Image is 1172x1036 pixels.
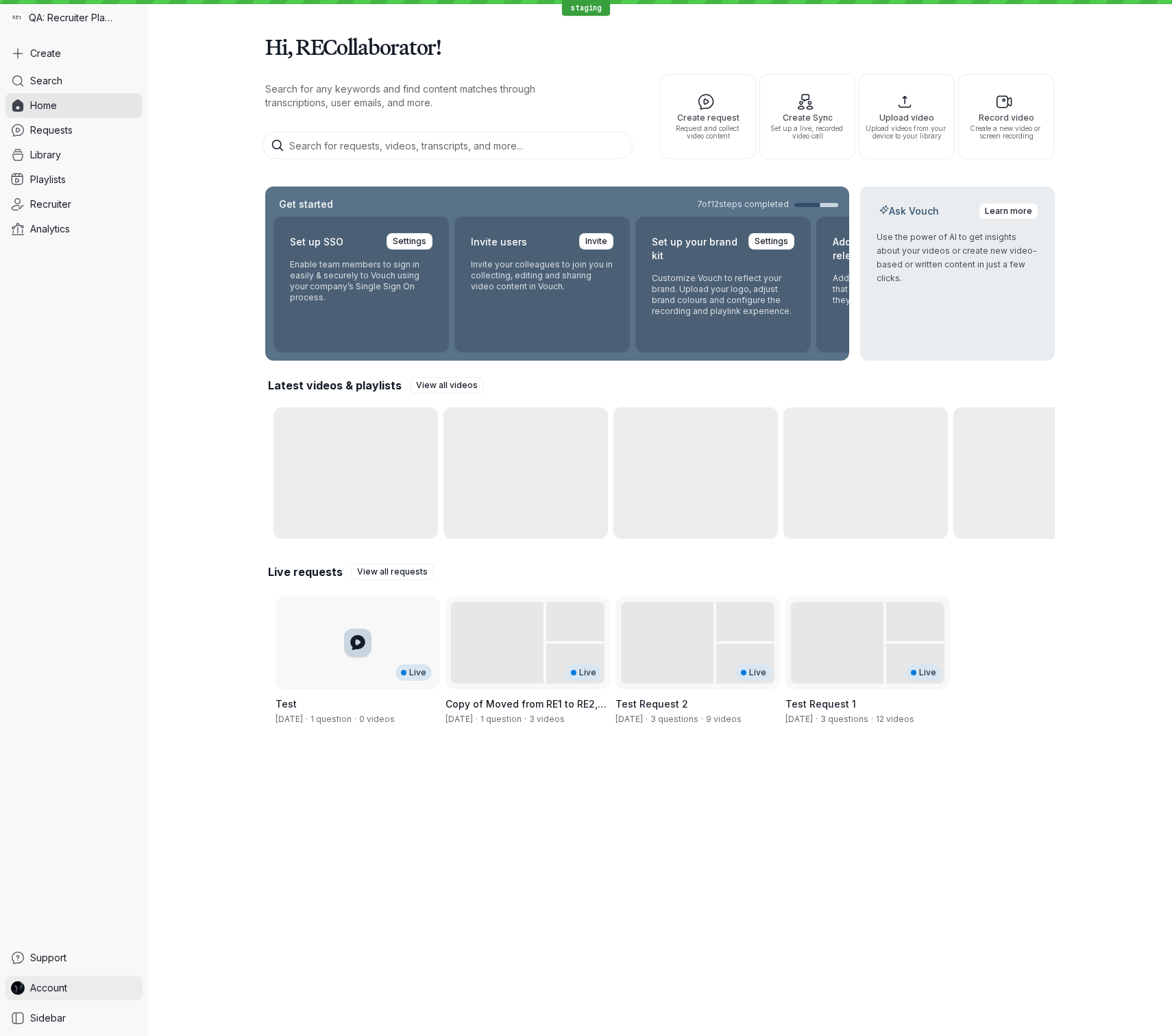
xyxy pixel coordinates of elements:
[5,143,143,167] a: Library
[30,1011,66,1025] span: Sidebar
[30,47,61,60] span: Create
[964,113,1048,122] span: Record video
[877,230,1038,285] p: Use the power of AI to get insights about your videos or create new video-based or written conten...
[5,192,143,217] a: Recruiter
[359,714,395,724] span: 0 videos
[833,273,975,306] p: Add your own content release form that responders agree to when they record using Vouch.
[785,698,856,710] span: Test Request 1
[30,981,67,995] span: Account
[579,233,613,250] a: Invite
[615,714,643,724] span: Created by REAdmin
[5,167,143,192] a: Playlists
[522,714,529,725] span: ·
[877,204,942,218] h2: Ask Vouch
[5,976,143,1000] a: RECollaborator avatarAccount
[276,197,336,211] h2: Get started
[5,5,143,30] div: QA: Recruiter Playground
[357,565,428,579] span: View all requests
[833,233,921,265] h2: Add your content release form
[820,714,868,724] span: 3 questions
[290,259,432,303] p: Enable team members to sign in easily & securely to Vouch using your company’s Single Sign On pro...
[416,378,478,392] span: View all videos
[666,125,750,140] span: Request and collect video content
[529,714,565,724] span: 3 videos
[759,74,855,159] button: Create SyncSet up a live, recorded video call
[666,113,750,122] span: Create request
[30,74,62,88] span: Search
[445,714,473,724] span: Created by Shez Katrak
[265,82,594,110] p: Search for any keywords and find content matches through transcriptions, user emails, and more.
[29,11,117,25] span: QA: Recruiter Playground
[643,714,650,725] span: ·
[859,74,955,159] button: Upload videoUpload videos from your device to your library
[265,27,1055,66] h1: Hi, RECollaborator!
[813,714,820,725] span: ·
[268,378,402,393] h2: Latest videos & playlists
[766,125,849,140] span: Set up a live, recorded video call
[985,204,1032,218] span: Learn more
[868,714,876,725] span: ·
[785,714,813,724] span: Created by REAdmin
[30,197,71,211] span: Recruiter
[650,714,698,724] span: 3 questions
[585,234,607,248] span: Invite
[480,714,522,724] span: 1 question
[958,74,1054,159] button: Record videoCreate a new video or screen recording
[351,564,434,580] a: View all requests
[30,123,73,137] span: Requests
[393,234,426,248] span: Settings
[697,199,838,210] a: 7of12steps completed
[263,132,633,159] input: Search for requests, videos, transcripts, and more...
[30,173,66,186] span: Playlists
[30,99,57,112] span: Home
[660,74,756,159] button: Create requestRequest and collect video content
[11,12,23,24] img: QA: Recruiter Playground avatar
[30,148,61,162] span: Library
[30,951,66,965] span: Support
[5,118,143,143] a: Requests
[471,233,527,251] h2: Invite users
[276,698,297,710] span: Test
[290,233,343,251] h2: Set up SSO
[5,69,143,93] a: Search
[276,714,303,724] span: Created by Shez Katrak
[652,273,794,317] p: Customize Vouch to reflect your brand. Upload your logo, adjust brand colours and configure the r...
[445,698,607,723] span: Copy of Moved from RE1 to RE2, then Copied back to RE1
[310,714,352,724] span: 1 question
[5,93,143,118] a: Home
[876,714,914,724] span: 12 videos
[268,564,343,579] h2: Live requests
[706,714,742,724] span: 9 videos
[697,199,789,210] span: 7 of 12 steps completed
[615,698,688,710] span: Test Request 2
[445,697,610,711] h3: Copy of Moved from RE1 to RE2, then Copied back to RE1
[387,233,432,250] a: Settings
[30,222,70,236] span: Analytics
[5,217,143,241] a: Analytics
[698,714,706,725] span: ·
[410,377,484,394] a: View all videos
[979,203,1038,219] a: Learn more
[5,945,143,970] a: Support
[303,714,310,725] span: ·
[471,259,613,292] p: Invite your colleagues to join you in collecting, editing and sharing video content in Vouch.
[5,41,143,66] button: Create
[352,714,359,725] span: ·
[748,233,794,250] a: Settings
[11,981,25,995] img: RECollaborator avatar
[865,113,949,122] span: Upload video
[652,233,740,265] h2: Set up your brand kit
[473,714,480,725] span: ·
[755,234,788,248] span: Settings
[964,125,1048,140] span: Create a new video or screen recording
[766,113,849,122] span: Create Sync
[5,1006,143,1031] a: Sidebar
[865,125,949,140] span: Upload videos from your device to your library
